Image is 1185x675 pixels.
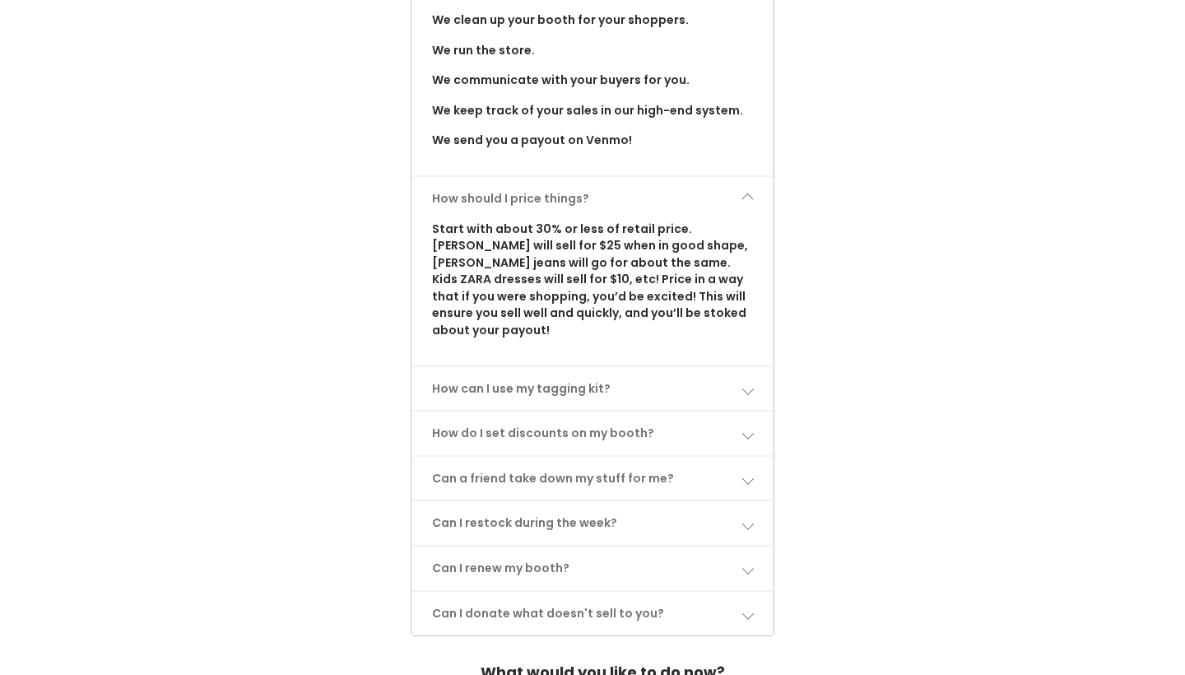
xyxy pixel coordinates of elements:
a: How can I use my tagging kit? [412,367,774,411]
a: Can a friend take down my stuff for me? [412,457,774,500]
p: We send you a payout on Venmo! [432,132,754,149]
p: We run the store. [432,42,754,59]
p: Start with about 30% or less of retail price. [PERSON_NAME] will sell for $25 when in good shape,... [432,221,754,339]
a: Can I renew my booth? [412,547,774,590]
a: Can I restock during the week? [412,501,774,545]
p: We clean up your booth for your shoppers. [432,12,754,29]
a: How should I price things? [412,177,774,221]
a: How do I set discounts on my booth? [412,412,774,455]
p: We communicate with your buyers for you. [432,72,754,89]
a: Can I donate what doesn't sell to you? [412,592,774,635]
p: We keep track of your sales in our high-end system. [432,102,754,119]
